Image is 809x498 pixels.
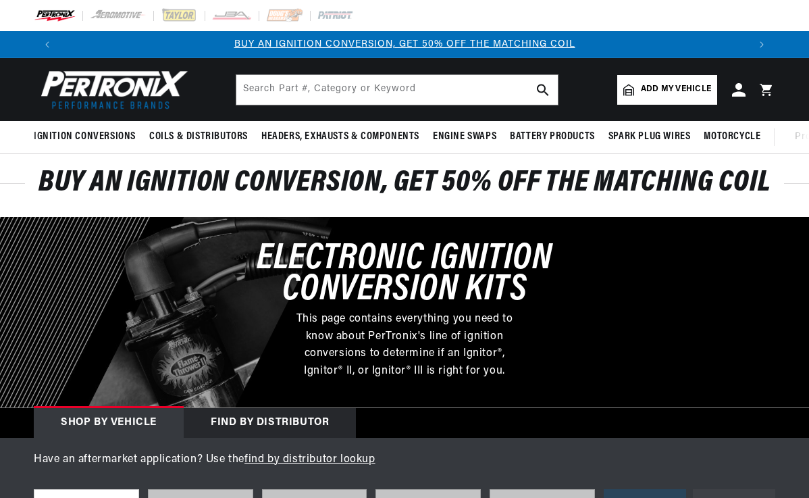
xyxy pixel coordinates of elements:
summary: Ignition Conversions [34,121,142,153]
p: This page contains everything you need to know about PerTronix's line of ignition conversions to ... [286,311,523,380]
summary: Headers, Exhausts & Components [255,121,426,153]
a: find by distributor lookup [244,454,375,465]
summary: Coils & Distributors [142,121,255,153]
span: Engine Swaps [433,130,496,144]
a: Add my vehicle [617,75,717,105]
span: Ignition Conversions [34,130,136,144]
span: Spark Plug Wires [608,130,691,144]
input: Search Part #, Category or Keyword [236,75,558,105]
h3: Electronic Ignition Conversion Kits [202,244,607,307]
span: Battery Products [510,130,595,144]
summary: Spark Plug Wires [602,121,698,153]
div: Announcement [61,37,748,52]
span: Coils & Distributors [149,130,248,144]
button: search button [528,75,558,105]
a: BUY AN IGNITION CONVERSION, GET 50% OFF THE MATCHING COIL [234,39,575,49]
summary: Battery Products [503,121,602,153]
div: Shop by vehicle [34,408,184,438]
span: Add my vehicle [641,83,711,96]
summary: Motorcycle [697,121,767,153]
p: Have an aftermarket application? Use the [34,451,775,469]
div: Find by Distributor [184,408,356,438]
img: Pertronix [34,66,189,113]
span: Headers, Exhausts & Components [261,130,419,144]
button: Translation missing: en.sections.announcements.previous_announcement [34,31,61,58]
summary: Engine Swaps [426,121,503,153]
button: Translation missing: en.sections.announcements.next_announcement [748,31,775,58]
div: 1 of 3 [61,37,748,52]
span: Motorcycle [704,130,760,144]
